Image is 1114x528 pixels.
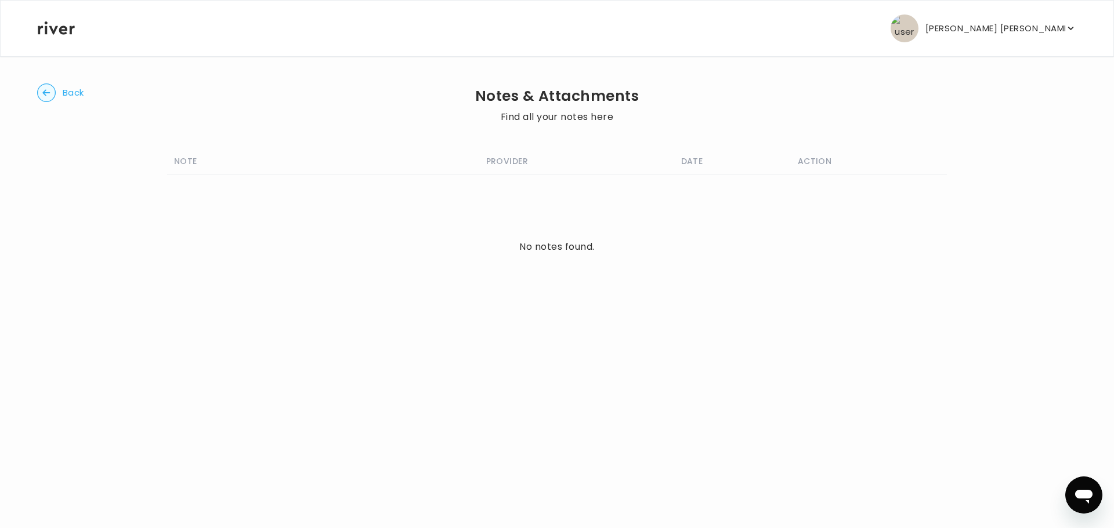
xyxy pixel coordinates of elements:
th: DATE [674,148,791,174]
img: user avatar [891,14,918,42]
div: No notes found. [519,239,594,255]
button: Back [37,83,84,102]
iframe: Button to launch messaging window [1065,476,1102,514]
p: [PERSON_NAME] [PERSON_NAME] [925,20,1065,37]
th: NOTE [167,148,479,174]
h2: Notes & Attachments [475,88,639,104]
th: PROVIDER [479,148,674,174]
span: Back [63,85,84,101]
th: ACTION [791,148,947,174]
button: user avatar[PERSON_NAME] [PERSON_NAME] [891,14,1076,42]
p: Find all your notes here [475,109,639,125]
